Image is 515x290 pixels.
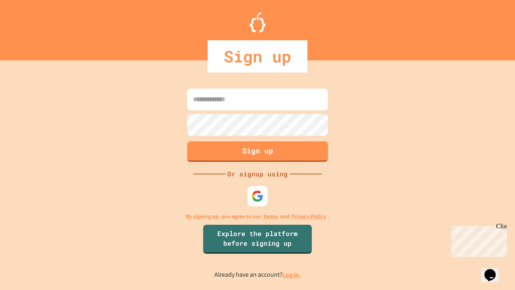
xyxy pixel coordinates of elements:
[225,169,290,179] div: Or signup using
[263,212,278,221] a: Terms
[251,190,264,202] img: google-icon.svg
[186,212,330,221] p: By signing up, you agree to our and .
[282,271,301,279] a: Log in.
[481,258,507,282] iframe: chat widget
[214,270,301,280] p: Already have an account?
[208,40,307,72] div: Sign up
[187,141,328,162] button: Sign up
[249,12,266,32] img: Logo.svg
[3,3,56,51] div: Chat with us now!Close
[448,223,507,257] iframe: chat widget
[291,212,326,221] a: Privacy Policy
[203,225,312,254] a: Explore the platform before signing up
